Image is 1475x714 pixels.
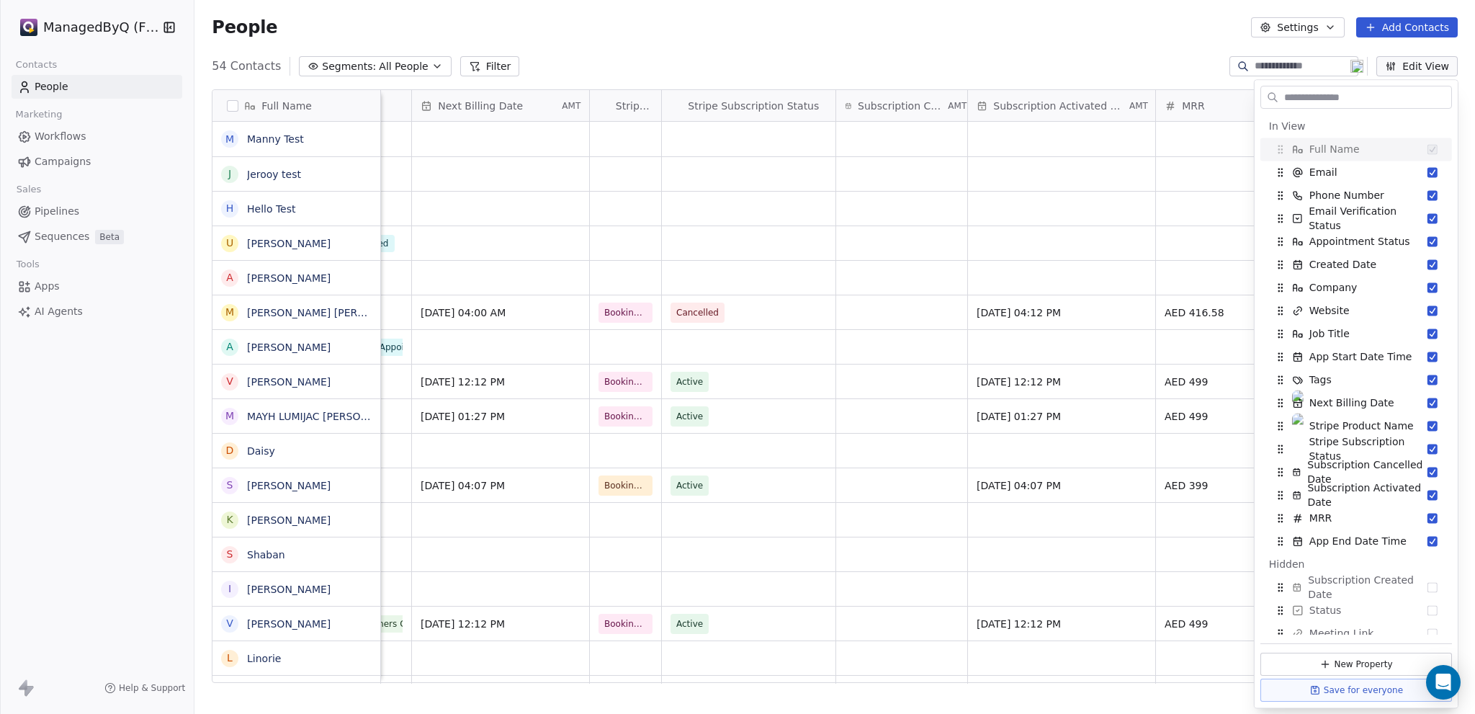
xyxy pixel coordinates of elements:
[9,104,68,125] span: Marketing
[1260,184,1452,207] div: Phone Number
[1356,17,1458,37] button: Add Contacts
[322,59,376,74] span: Segments:
[225,132,234,147] div: M
[1309,142,1360,156] span: Full Name
[1260,530,1452,553] div: App End Date Time
[1156,90,1288,121] div: MRR
[1309,349,1412,364] span: App Start Date Time
[1309,396,1394,410] span: Next Billing Date
[10,254,45,275] span: Tools
[119,682,185,694] span: Help & Support
[1309,326,1350,341] span: Job Title
[662,90,835,121] div: StripeStripe Subscription Status
[421,478,580,493] span: [DATE] 04:07 PM
[247,238,331,249] a: [PERSON_NAME]
[1165,409,1280,424] span: AED 499
[1260,368,1452,391] div: Tags
[226,270,233,285] div: A
[35,204,79,219] span: Pipelines
[1260,253,1452,276] div: Created Date
[604,478,647,493] span: Booking Website + App (Tier 2)
[1260,460,1452,483] div: Subscription Cancelled Date
[1309,234,1410,249] span: Appointment Status
[1269,557,1443,571] div: Hidden
[1309,419,1414,433] span: Stripe Product Name
[12,150,182,174] a: Campaigns
[1260,207,1452,230] div: Email Verification Status
[1260,138,1452,161] div: Full Name
[1292,390,1304,462] img: Stripe
[1309,303,1350,318] span: Website
[35,279,60,294] span: Apps
[1309,603,1342,617] span: Status
[226,339,233,354] div: A
[438,99,523,113] span: Next Billing Date
[676,375,703,389] span: Active
[590,90,661,121] div: StripeStripe Product Name
[247,169,301,180] a: Jerooy test
[676,617,703,631] span: Active
[858,99,945,113] span: Subscription Cancelled Date
[9,54,63,76] span: Contacts
[1309,372,1332,387] span: Tags
[1260,345,1452,368] div: App Start Date Time
[1251,17,1344,37] button: Settings
[12,275,182,298] a: Apps
[1260,507,1452,530] div: MRR
[95,230,124,244] span: Beta
[35,154,91,169] span: Campaigns
[1260,679,1452,702] button: Save for everyone
[247,584,331,595] a: [PERSON_NAME]
[226,201,234,216] div: H
[225,409,234,424] div: M
[977,305,1147,320] span: [DATE] 04:12 PM
[227,478,233,493] div: S
[598,57,610,155] img: Stripe
[212,58,281,75] span: 54 Contacts
[35,129,86,144] span: Workflows
[212,122,381,684] div: grid
[421,375,580,389] span: [DATE] 12:12 PM
[421,617,580,631] span: [DATE] 12:12 PM
[977,375,1147,389] span: [DATE] 12:12 PM
[261,99,312,113] span: Full Name
[616,99,653,113] span: Stripe Product Name
[671,57,682,155] img: Stripe
[35,304,83,319] span: AI Agents
[1307,458,1427,486] span: Subscription Cancelled Date
[17,15,153,40] button: ManagedByQ (FZE)
[247,549,285,561] a: Shaban
[1260,653,1452,676] button: New Property
[676,305,719,320] span: Cancelled
[1309,204,1427,233] span: Email Verification Status
[1260,414,1452,437] div: StripeStripe Product Name
[12,225,182,249] a: SequencesBeta
[228,166,231,182] div: J
[12,125,182,148] a: Workflows
[227,651,233,666] div: L
[379,59,428,74] span: All People
[1309,188,1384,202] span: Phone Number
[676,409,703,424] span: Active
[421,305,580,320] span: [DATE] 04:00 AM
[1426,665,1461,700] div: Open Intercom Messenger
[1308,573,1427,602] span: Subscription Created Date
[247,307,418,318] a: [PERSON_NAME] [PERSON_NAME]
[1309,257,1376,272] span: Created Date
[247,133,304,145] a: Manny Test
[1260,161,1452,184] div: Email
[688,99,819,113] span: Stripe Subscription Status
[212,17,277,38] span: People
[12,75,182,99] a: People
[226,443,234,458] div: D
[1182,99,1205,113] span: MRR
[1260,483,1452,507] div: Subscription Activated Date
[345,615,440,633] span: Customers Created
[604,375,647,389] span: Booking Website + App (Tier 3)
[460,56,520,76] button: Filter
[948,100,967,112] span: AMT
[226,236,233,251] div: U
[247,342,331,353] a: [PERSON_NAME]
[604,305,647,320] span: Booking Management System
[676,478,703,493] span: Active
